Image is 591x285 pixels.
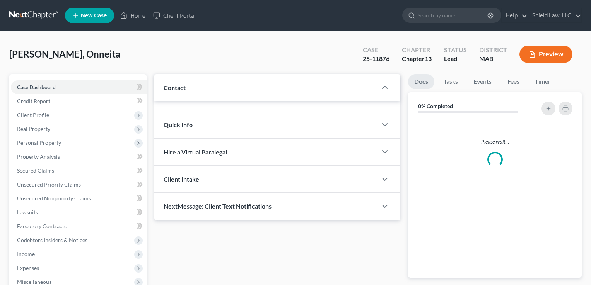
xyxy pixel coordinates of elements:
[17,278,51,285] span: Miscellaneous
[11,150,147,164] a: Property Analysis
[11,192,147,205] a: Unsecured Nonpriority Claims
[402,54,432,63] div: Chapter
[11,164,147,178] a: Secured Claims
[164,202,272,210] span: NextMessage: Client Text Notifications
[17,223,67,229] span: Executory Contracts
[17,84,56,90] span: Case Dashboard
[164,84,186,91] span: Contact
[81,13,107,19] span: New Case
[164,121,193,128] span: Quick Info
[17,112,49,118] span: Client Profile
[17,167,54,174] span: Secured Claims
[363,54,389,63] div: 25-11876
[363,46,389,54] div: Case
[444,46,467,54] div: Status
[11,205,147,219] a: Lawsuits
[519,46,572,63] button: Preview
[529,74,557,89] a: Timer
[17,98,50,104] span: Credit Report
[17,209,38,215] span: Lawsuits
[479,46,507,54] div: District
[11,94,147,108] a: Credit Report
[116,8,149,22] a: Home
[502,8,528,22] a: Help
[414,138,576,146] p: Please wait...
[467,74,498,89] a: Events
[17,237,87,243] span: Codebtors Insiders & Notices
[408,74,434,89] a: Docs
[17,153,60,160] span: Property Analysis
[479,54,507,63] div: MAB
[418,103,453,109] strong: 0% Completed
[444,54,467,63] div: Lead
[164,175,199,183] span: Client Intake
[11,178,147,192] a: Unsecured Priority Claims
[425,55,432,62] span: 13
[11,219,147,233] a: Executory Contracts
[17,139,61,146] span: Personal Property
[164,148,227,156] span: Hire a Virtual Paralegal
[149,8,200,22] a: Client Portal
[418,8,489,22] input: Search by name...
[11,80,147,94] a: Case Dashboard
[9,48,121,59] span: [PERSON_NAME], Onneita
[437,74,464,89] a: Tasks
[17,195,91,202] span: Unsecured Nonpriority Claims
[17,251,35,257] span: Income
[501,74,526,89] a: Fees
[402,46,432,54] div: Chapter
[17,181,81,188] span: Unsecured Priority Claims
[528,8,581,22] a: Shield Law, LLC
[17,126,50,132] span: Real Property
[17,265,39,271] span: Expenses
